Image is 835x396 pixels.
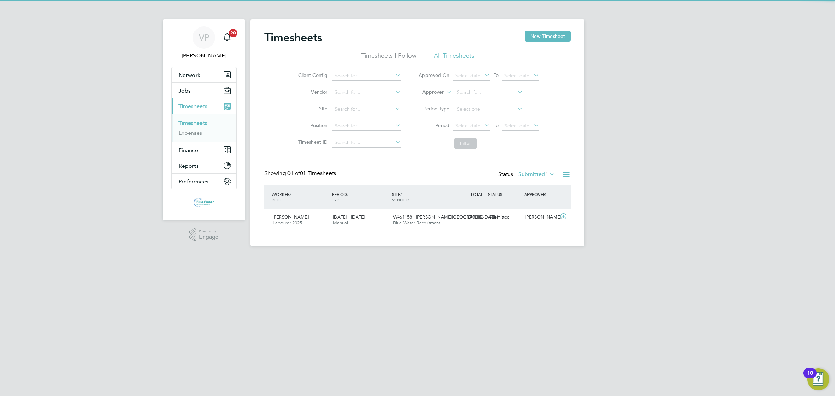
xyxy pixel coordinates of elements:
[392,197,409,203] span: VENDOR
[418,105,450,112] label: Period Type
[172,114,236,142] div: Timesheets
[361,52,416,64] li: Timesheets I Follow
[172,83,236,98] button: Jobs
[199,228,218,234] span: Powered by
[412,89,444,96] label: Approver
[486,212,523,223] div: Submitted
[178,163,199,169] span: Reports
[287,170,336,177] span: 01 Timesheets
[454,88,523,97] input: Search for...
[272,197,282,203] span: ROLE
[333,220,348,226] span: Manual
[486,188,523,200] div: STATUS
[171,196,237,207] a: Go to home page
[454,104,523,114] input: Select one
[470,191,483,197] span: TOTAL
[545,171,548,178] span: 1
[393,220,445,226] span: Blue Water Recruitment…
[332,104,401,114] input: Search for...
[330,188,390,206] div: PERIOD
[807,373,813,382] div: 10
[518,171,555,178] label: Submitted
[178,103,207,110] span: Timesheets
[332,138,401,148] input: Search for...
[455,72,480,79] span: Select date
[273,220,302,226] span: Labourer 2025
[450,212,486,223] div: £702.36
[332,197,342,203] span: TYPE
[220,26,234,49] a: 20
[390,188,451,206] div: SITE
[178,120,207,126] a: Timesheets
[199,234,218,240] span: Engage
[498,170,557,180] div: Status
[194,196,214,207] img: bluewaterwales-logo-retina.png
[418,122,450,128] label: Period
[172,67,236,82] button: Network
[400,191,402,197] span: /
[454,138,477,149] button: Filter
[296,105,327,112] label: Site
[523,212,559,223] div: [PERSON_NAME]
[172,174,236,189] button: Preferences
[172,98,236,114] button: Timesheets
[504,122,530,129] span: Select date
[455,122,480,129] span: Select date
[492,71,501,80] span: To
[504,72,530,79] span: Select date
[807,368,829,390] button: Open Resource Center, 10 new notifications
[492,121,501,130] span: To
[199,33,209,42] span: VP
[229,29,237,37] span: 20
[178,178,208,185] span: Preferences
[296,89,327,95] label: Vendor
[347,191,348,197] span: /
[178,147,198,153] span: Finance
[287,170,300,177] span: 01 of
[332,121,401,131] input: Search for...
[171,26,237,60] a: VP[PERSON_NAME]
[332,88,401,97] input: Search for...
[172,158,236,173] button: Reports
[163,19,245,220] nav: Main navigation
[189,228,219,241] a: Powered byEngage
[333,214,365,220] span: [DATE] - [DATE]
[264,170,337,177] div: Showing
[332,71,401,81] input: Search for...
[289,191,291,197] span: /
[270,188,330,206] div: WORKER
[273,214,309,220] span: [PERSON_NAME]
[178,72,200,78] span: Network
[171,52,237,60] span: Victoria Price
[434,52,474,64] li: All Timesheets
[525,31,571,42] button: New Timesheet
[296,72,327,78] label: Client Config
[178,129,202,136] a: Expenses
[418,72,450,78] label: Approved On
[172,142,236,158] button: Finance
[264,31,322,45] h2: Timesheets
[296,139,327,145] label: Timesheet ID
[523,188,559,200] div: APPROVER
[393,214,498,220] span: W461158 - [PERSON_NAME][GEOGRAPHIC_DATA]
[296,122,327,128] label: Position
[178,87,191,94] span: Jobs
